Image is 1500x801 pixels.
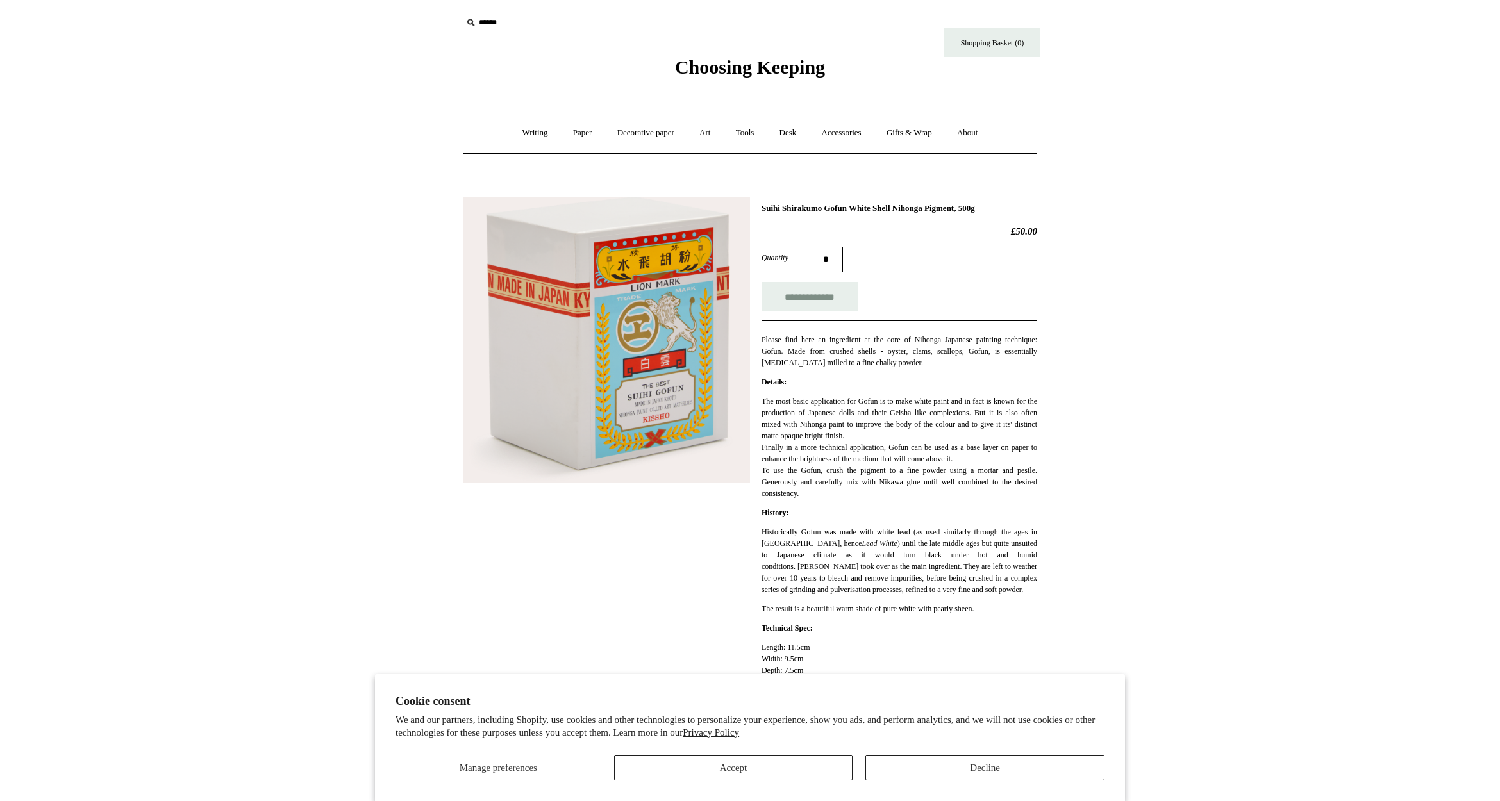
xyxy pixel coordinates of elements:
h2: Cookie consent [396,695,1104,708]
p: The result is a beautiful warm shade of pure white with pearly sheen. [762,603,1037,615]
button: Decline [865,755,1104,780]
button: Accept [614,755,853,780]
a: Paper [562,116,604,150]
span: Manage preferences [460,763,537,773]
p: The most basic application for Gofun is to make white paint and in fact is known for the producti... [762,395,1037,499]
p: Length: 11.5cm Width: 9.5cm Depth: 7.5cm Weight: 575g Vegetarian: yes Vegan: No ( is a pigment wh... [762,641,1037,722]
a: About [946,116,990,150]
a: Writing [511,116,560,150]
p: Please find here an ingredient at the core of Nihonga Japanese painting technique: Gofun. Made fr... [762,334,1037,368]
a: Accessories [810,116,873,150]
strong: Details: [762,377,787,386]
a: Gifts & Wrap [875,116,944,150]
span: Choosing Keeping [675,56,825,78]
a: Shopping Basket (0) [944,28,1040,57]
strong: Technical Spec: [762,623,813,632]
img: Suihi Shirakumo Gofun White Shell Nihonga Pigment, 500g [463,197,750,483]
a: Choosing Keeping [675,67,825,76]
a: Desk [768,116,808,150]
h2: £50.00 [762,226,1037,237]
h1: Suihi Shirakumo Gofun White Shell Nihonga Pigment, 500g [762,203,1037,213]
p: Historically Gofun was made with white lead (as used similarly through the ages in [GEOGRAPHIC_DA... [762,526,1037,595]
a: Privacy Policy [683,727,739,738]
strong: History: [762,508,789,517]
button: Manage preferences [396,755,601,780]
label: Quantity [762,252,813,263]
p: We and our partners, including Shopify, use cookies and other technologies to personalize your ex... [396,714,1104,739]
a: Art [688,116,722,150]
em: Lead White [862,539,897,548]
a: Decorative paper [606,116,686,150]
a: Tools [724,116,766,150]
